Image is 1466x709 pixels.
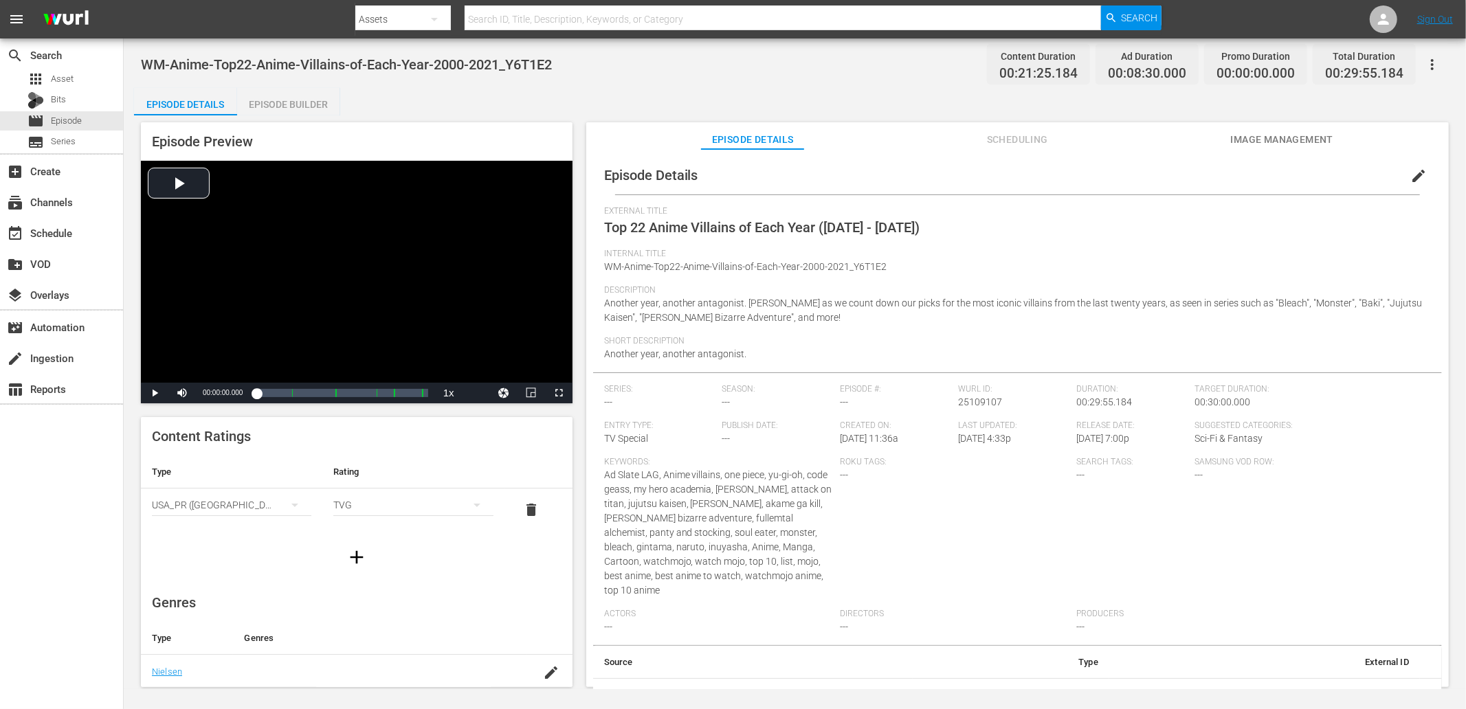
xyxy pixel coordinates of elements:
span: delete [524,502,540,518]
span: Episode [51,114,82,128]
div: Episode Details [134,88,237,121]
span: Last Updated: [958,420,1069,431]
div: Content Duration [999,47,1078,66]
span: Search Tags: [1076,457,1188,468]
span: Episode Preview [152,133,253,150]
span: Roku Tags: [840,457,1069,468]
span: Ad Slate LAG, Anime villains, one piece, yu-gi-oh, code geass, my hero academia, [PERSON_NAME], a... [604,469,832,596]
span: Reports [7,381,23,398]
span: Search [7,47,23,64]
button: Episode Builder [237,88,340,115]
span: 25109107 [958,396,1002,407]
th: Type [913,646,1109,679]
span: edit [1410,168,1427,184]
span: Duration: [1076,384,1188,395]
span: 00:00:00.000 [1217,66,1295,82]
span: Directors [840,609,1069,620]
span: Create [7,164,23,180]
span: External Title [604,206,1424,217]
span: --- [604,396,612,407]
span: Short Description [604,336,1424,347]
span: Episode [27,113,44,129]
table: simple table [141,455,573,531]
span: Target Duration: [1195,384,1424,395]
th: Genres [233,622,526,655]
div: Ad Duration [1108,47,1186,66]
span: Entry Type: [604,420,715,431]
span: Series [27,134,44,150]
th: External ID [1109,646,1420,679]
div: Promo Duration [1217,47,1295,66]
span: --- [722,433,730,444]
button: edit [1402,159,1435,192]
button: Picture-in-Picture [518,383,545,403]
span: Season: [722,384,833,395]
span: Wurl ID: [958,384,1069,395]
span: Another year, another antagonist. [604,348,747,359]
span: TV Special [604,433,648,444]
th: Type [141,455,322,488]
th: Type [141,622,233,655]
span: VOD [7,256,23,273]
button: Episode Details [134,88,237,115]
span: 00:29:55.184 [1325,66,1403,82]
span: menu [8,11,25,27]
span: Automation [7,319,23,336]
span: 00:21:25.184 [999,66,1078,82]
span: [DATE] 4:33p [958,433,1011,444]
div: Total Duration [1325,47,1403,66]
span: Bits [51,93,66,106]
span: Created On: [840,420,951,431]
th: Rating [322,455,504,488]
span: Producers [1076,609,1306,620]
span: Another year, another antagonist. [PERSON_NAME] as we count down our picks for the most iconic vi... [604,297,1423,323]
span: Release Date: [1076,420,1188,431]
span: WM-Anime-Top22-Anime-Villains-of-Each-Year-2000-2021_Y6T1E2 [604,261,887,272]
span: Image Management [1230,131,1333,148]
span: --- [840,396,848,407]
span: Sci-Fi & Fantasy [1195,433,1263,444]
span: [DATE] 7:00p [1076,433,1129,444]
span: --- [1076,469,1085,480]
span: Search [1122,5,1158,30]
span: Series [51,135,76,148]
span: Actors [604,609,834,620]
button: Search [1101,5,1162,30]
button: Mute [168,383,196,403]
span: [DATE] 11:36a [840,433,898,444]
span: Scheduling [966,131,1069,148]
span: Top 22 Anime Villains of Each Year ([DATE] - [DATE]) [604,219,920,236]
span: 00:29:55.184 [1076,396,1132,407]
div: Episode Builder [237,88,340,121]
div: USA_PR ([GEOGRAPHIC_DATA] ([GEOGRAPHIC_DATA])) [152,486,311,524]
span: Asset [27,71,44,87]
span: Channels [7,194,23,211]
span: Episode Details [604,167,698,183]
button: delete [515,493,548,526]
img: ans4CAIJ8jUAAAAAAAAAAAAAAAAAAAAAAAAgQb4GAAAAAAAAAAAAAAAAAAAAAAAAJMjXAAAAAAAAAAAAAAAAAAAAAAAAgAT5G... [33,3,99,36]
th: Source [593,646,913,679]
span: 00:08:30.000 [1108,66,1186,82]
span: Series: [604,384,715,395]
span: Description [604,285,1424,296]
span: WM-Anime-Top22-Anime-Villains-of-Each-Year-2000-2021_Y6T1E2 [141,56,552,73]
span: Asset [51,72,74,86]
span: --- [722,396,730,407]
span: Genres [152,594,196,611]
span: Schedule [7,225,23,242]
span: Samsung VOD Row: [1195,457,1306,468]
span: Suggested Categories: [1195,420,1424,431]
button: Fullscreen [545,383,573,403]
span: 00:30:00.000 [1195,396,1250,407]
div: Progress Bar [256,389,427,397]
a: Nielsen [152,666,182,677]
span: Publish Date: [722,420,833,431]
span: Internal Title [604,249,1424,260]
span: Episode #: [840,384,951,395]
span: Keywords: [604,457,834,468]
span: --- [840,469,848,480]
button: Play [141,383,168,403]
div: TVG [333,486,493,524]
button: Playback Rate [435,383,463,403]
span: Episode Details [701,131,804,148]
